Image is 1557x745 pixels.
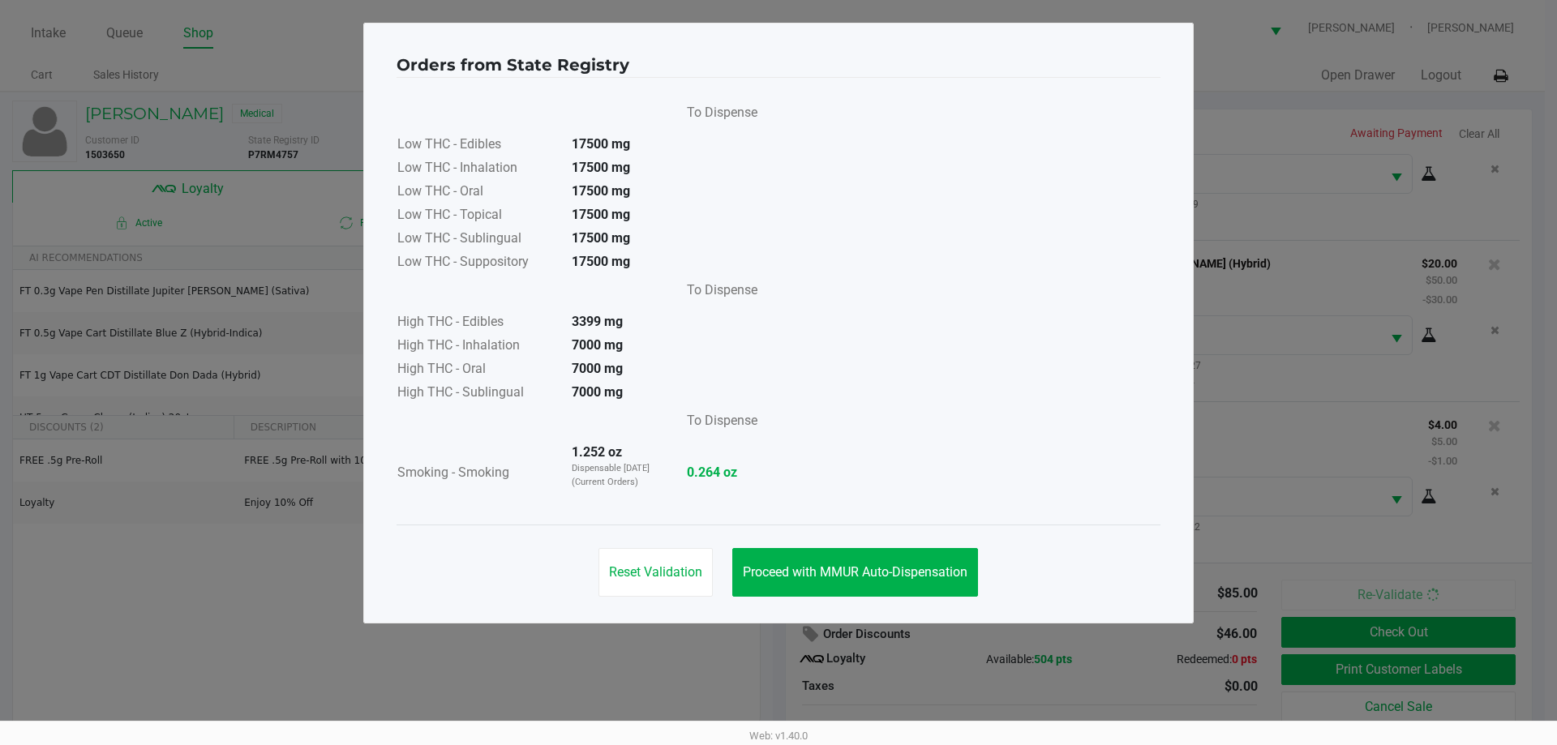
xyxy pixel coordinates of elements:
[572,444,622,460] strong: 1.252 oz
[572,183,630,199] strong: 17500 mg
[674,275,758,311] td: To Dispense
[572,136,630,152] strong: 17500 mg
[397,251,559,275] td: Low THC - Suppository
[397,382,559,405] td: High THC - Sublingual
[572,314,623,329] strong: 3399 mg
[572,160,630,175] strong: 17500 mg
[397,228,559,251] td: Low THC - Sublingual
[609,564,702,580] span: Reset Validation
[397,442,559,505] td: Smoking - Smoking
[572,384,623,400] strong: 7000 mg
[743,564,967,580] span: Proceed with MMUR Auto-Dispensation
[397,204,559,228] td: Low THC - Topical
[397,53,629,77] h4: Orders from State Registry
[598,548,713,597] button: Reset Validation
[749,730,808,742] span: Web: v1.40.0
[674,405,758,442] td: To Dispense
[572,337,623,353] strong: 7000 mg
[687,463,757,482] strong: 0.264 oz
[397,358,559,382] td: High THC - Oral
[572,462,659,489] p: Dispensable [DATE] (Current Orders)
[732,548,978,597] button: Proceed with MMUR Auto-Dispensation
[397,157,559,181] td: Low THC - Inhalation
[397,335,559,358] td: High THC - Inhalation
[674,97,758,134] td: To Dispense
[572,230,630,246] strong: 17500 mg
[572,361,623,376] strong: 7000 mg
[397,181,559,204] td: Low THC - Oral
[397,134,559,157] td: Low THC - Edibles
[572,207,630,222] strong: 17500 mg
[572,254,630,269] strong: 17500 mg
[397,311,559,335] td: High THC - Edibles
